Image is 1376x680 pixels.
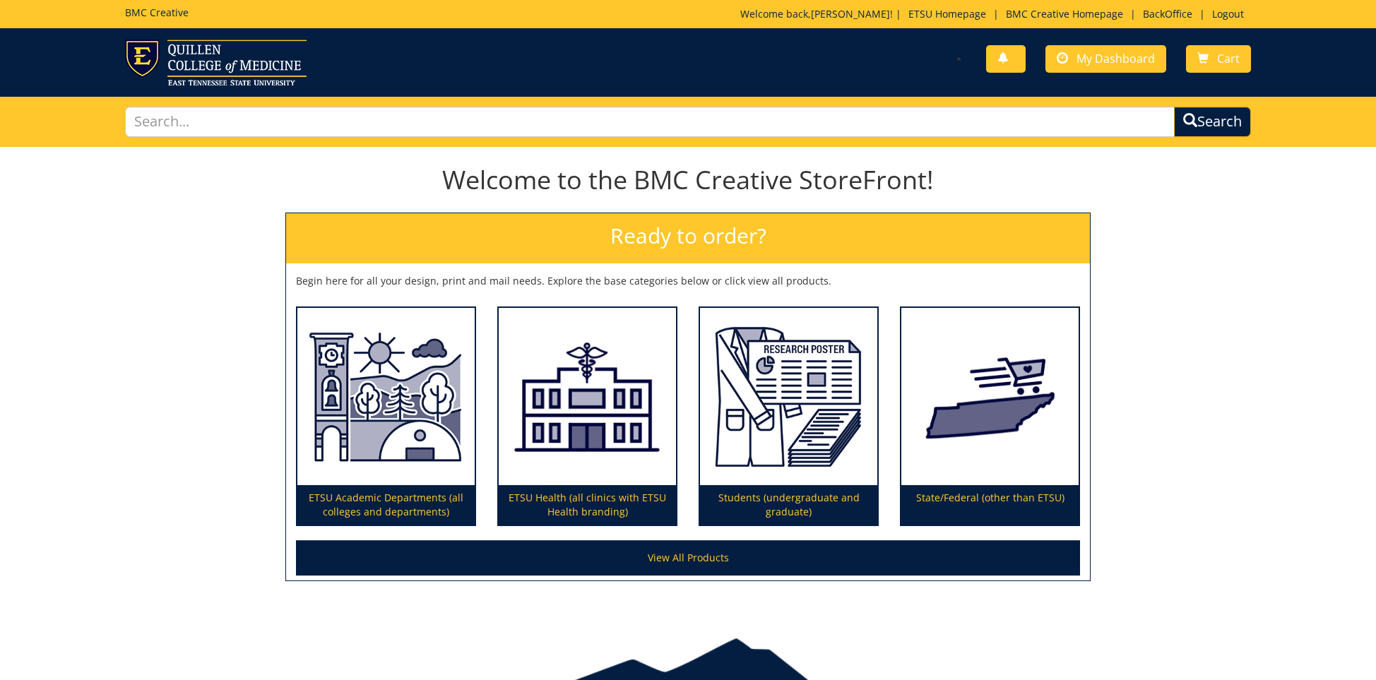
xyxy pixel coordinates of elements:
a: ETSU Homepage [901,7,993,20]
a: Cart [1186,45,1251,73]
a: Logout [1205,7,1251,20]
a: ETSU Health (all clinics with ETSU Health branding) [499,308,676,525]
h5: BMC Creative [125,7,189,18]
a: BackOffice [1136,7,1199,20]
p: Begin here for all your design, print and mail needs. Explore the base categories below or click ... [296,274,1080,288]
a: My Dashboard [1045,45,1166,73]
input: Search... [125,107,1174,137]
img: ETSU Academic Departments (all colleges and departments) [297,308,475,486]
a: Students (undergraduate and graduate) [700,308,877,525]
img: Students (undergraduate and graduate) [700,308,877,486]
span: My Dashboard [1077,51,1155,66]
a: State/Federal (other than ETSU) [901,308,1079,525]
p: ETSU Academic Departments (all colleges and departments) [297,485,475,525]
img: State/Federal (other than ETSU) [901,308,1079,486]
a: ETSU Academic Departments (all colleges and departments) [297,308,475,525]
button: Search [1174,107,1251,137]
p: Welcome back, ! | | | | [740,7,1251,21]
a: BMC Creative Homepage [999,7,1130,20]
p: Students (undergraduate and graduate) [700,485,877,525]
p: State/Federal (other than ETSU) [901,485,1079,525]
h1: Welcome to the BMC Creative StoreFront! [285,166,1091,194]
h2: Ready to order? [286,213,1090,263]
p: ETSU Health (all clinics with ETSU Health branding) [499,485,676,525]
img: ETSU Health (all clinics with ETSU Health branding) [499,308,676,486]
a: [PERSON_NAME] [811,7,890,20]
span: Cart [1217,51,1240,66]
a: View All Products [296,540,1080,575]
img: ETSU logo [125,40,307,85]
